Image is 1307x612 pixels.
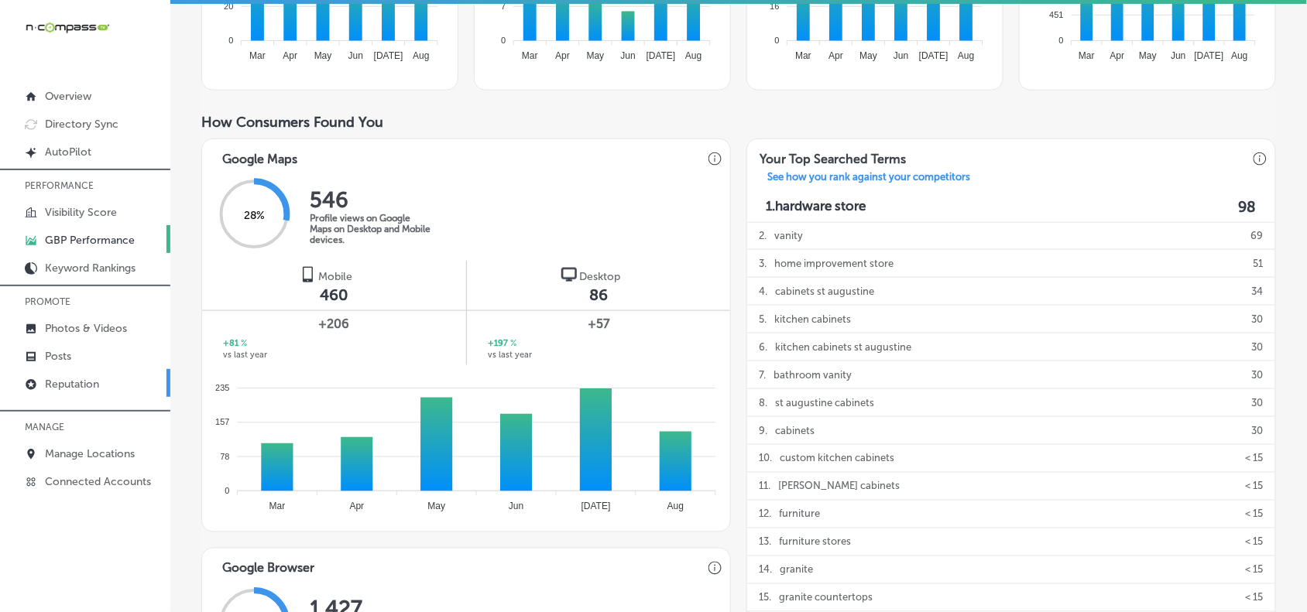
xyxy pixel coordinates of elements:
p: < 15 [1246,584,1264,611]
tspan: May [314,51,332,62]
p: 6 . [759,333,767,361]
tspan: Apr [283,51,298,62]
tspan: [DATE] [1195,51,1224,62]
tspan: 7 [501,2,506,11]
tspan: Mar [249,51,266,62]
span: 460 [321,285,348,304]
tspan: 0 [775,36,780,45]
tspan: 0 [501,36,506,45]
p: vanity [774,222,803,249]
p: 1. hardware store [766,198,866,216]
tspan: May [1140,51,1158,62]
p: 5 . [759,306,767,333]
p: furniture stores [779,528,851,556]
p: granite countertops [779,584,873,611]
p: st augustine cabinets [775,389,874,416]
p: 69 [1251,222,1264,249]
p: 13 . [759,528,771,556]
p: cabinets [775,417,815,444]
p: 30 [1252,306,1264,333]
tspan: May [860,51,878,62]
p: 30 [1252,361,1264,388]
p: 30 [1252,389,1264,416]
h2: 546 [310,187,434,213]
label: 98 [1239,198,1257,216]
tspan: Jun [894,51,908,62]
p: 2 . [759,222,767,249]
p: 15 . [759,584,771,611]
h3: Google Browser [210,549,327,580]
p: [PERSON_NAME] cabinets [778,473,900,500]
tspan: [DATE] [647,51,676,62]
p: Overview [45,90,91,103]
tspan: May [427,501,445,512]
tspan: Aug [667,501,684,512]
span: 86 [589,285,608,304]
p: Manage Locations [45,447,135,460]
img: logo [300,267,316,282]
tspan: Apr [350,501,365,512]
span: Mobile [319,270,353,283]
p: granite [780,556,813,583]
tspan: Aug [1232,51,1248,62]
p: home improvement store [774,250,894,277]
p: 9 . [759,417,767,444]
img: 660ab0bf-5cc7-4cb8-ba1c-48b5ae0f18e60NCTV_CLogo_TV_Black_-500x88.png [25,20,110,35]
span: +206 [223,315,445,333]
tspan: Mar [269,501,286,512]
img: logo [561,267,577,282]
p: 4 . [759,278,767,305]
p: 12 . [759,501,771,528]
tspan: [DATE] [919,51,949,62]
p: < 15 [1246,445,1264,472]
p: AutoPilot [45,145,91,159]
tspan: 16 [770,2,780,11]
h2: +81 [223,337,247,350]
p: 34 [1252,278,1264,305]
tspan: Mar [522,51,538,62]
span: Desktop [580,270,621,283]
tspan: 157 [215,418,229,427]
p: kitchen cabinets st augustine [775,333,911,361]
p: 3 . [759,250,767,277]
p: 8 . [759,389,767,416]
p: Directory Sync [45,118,118,131]
p: 14 . [759,556,772,583]
tspan: Jun [621,51,636,62]
tspan: [DATE] [581,501,611,512]
p: kitchen cabinets [774,306,851,333]
p: 30 [1252,417,1264,444]
p: < 15 [1246,528,1264,556]
p: Photos & Videos [45,322,127,335]
p: Reputation [45,378,99,391]
tspan: Jun [348,51,363,62]
tspan: 20 [224,2,233,11]
tspan: 0 [1059,36,1064,45]
p: cabinets st augustine [775,278,874,305]
tspan: 235 [215,384,229,393]
p: 10 . [759,445,772,472]
tspan: 78 [220,452,229,461]
tspan: 451 [1050,10,1064,19]
span: % [238,337,247,350]
p: < 15 [1246,556,1264,583]
p: custom kitchen cabinets [780,445,894,472]
tspan: Apr [556,51,571,62]
span: 28 % [244,210,265,223]
p: Keyword Rankings [45,262,136,275]
p: 30 [1252,333,1264,361]
p: Profile views on Google Maps on Desktop and Mobile devices. [310,213,434,245]
p: 7 . [759,361,766,388]
p: Posts [45,350,71,363]
span: % [508,337,516,350]
p: 11 . [759,473,770,500]
tspan: Aug [413,51,429,62]
tspan: Apr [829,51,844,62]
h3: Your Top Searched Terms [747,139,918,171]
tspan: 0 [228,36,233,45]
span: +57 [488,315,709,333]
p: Visibility Score [45,206,117,219]
tspan: Mar [796,51,812,62]
p: < 15 [1246,473,1264,500]
h3: Google Maps [210,139,310,171]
